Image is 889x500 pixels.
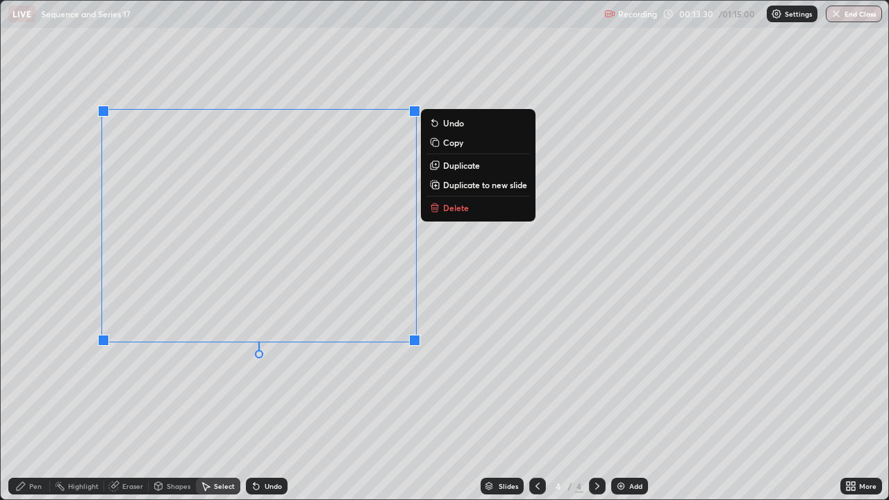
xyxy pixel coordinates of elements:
button: Copy [426,134,530,151]
p: Sequence and Series 17 [41,8,131,19]
p: Delete [443,202,469,213]
div: 4 [575,480,583,492]
p: Recording [618,9,657,19]
p: Undo [443,117,464,128]
div: Select [214,483,235,490]
img: class-settings-icons [771,8,782,19]
div: Add [629,483,642,490]
p: LIVE [13,8,31,19]
button: Undo [426,115,530,131]
p: Duplicate to new slide [443,179,527,190]
div: Eraser [122,483,143,490]
div: Shapes [167,483,190,490]
div: 4 [551,482,565,490]
p: Copy [443,137,463,148]
div: Slides [499,483,518,490]
p: Settings [785,10,812,17]
div: Pen [29,483,42,490]
img: recording.375f2c34.svg [604,8,615,19]
div: / [568,482,572,490]
button: End Class [826,6,882,22]
div: Highlight [68,483,99,490]
div: Undo [265,483,282,490]
p: Duplicate [443,160,480,171]
button: Delete [426,199,530,216]
button: Duplicate [426,157,530,174]
button: Duplicate to new slide [426,176,530,193]
img: end-class-cross [831,8,842,19]
div: More [859,483,876,490]
img: add-slide-button [615,481,626,492]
